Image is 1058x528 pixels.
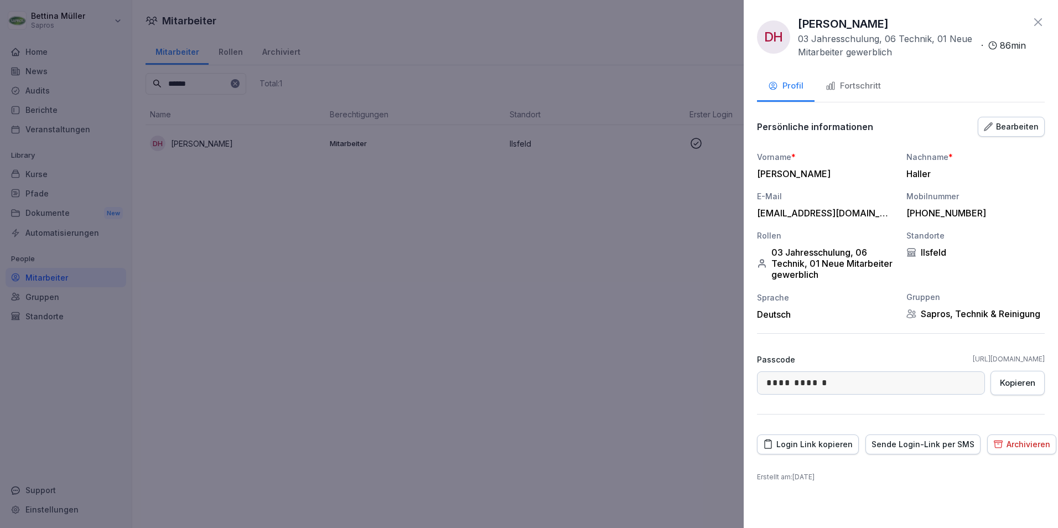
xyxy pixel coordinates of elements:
[973,354,1045,364] a: [URL][DOMAIN_NAME]
[757,72,815,102] button: Profil
[906,291,1045,303] div: Gruppen
[798,15,889,32] p: [PERSON_NAME]
[798,32,1026,59] div: ·
[798,32,977,59] p: 03 Jahresschulung, 06 Technik, 01 Neue Mitarbeiter gewerblich
[906,190,1045,202] div: Mobilnummer
[906,247,1045,258] div: Ilsfeld
[987,434,1056,454] button: Archivieren
[768,80,803,92] div: Profil
[865,434,981,454] button: Sende Login-Link per SMS
[757,121,873,132] p: Persönliche informationen
[763,438,853,451] div: Login Link kopieren
[757,434,859,454] button: Login Link kopieren
[1000,377,1035,389] div: Kopieren
[990,371,1045,395] button: Kopieren
[826,80,881,92] div: Fortschritt
[757,168,890,179] div: [PERSON_NAME]
[757,309,895,320] div: Deutsch
[757,292,895,303] div: Sprache
[993,438,1050,451] div: Archivieren
[906,168,1039,179] div: Haller
[906,208,1039,219] div: [PHONE_NUMBER]
[757,230,895,241] div: Rollen
[906,230,1045,241] div: Standorte
[978,117,1045,137] button: Bearbeiten
[757,151,895,163] div: Vorname
[757,354,795,365] p: Passcode
[757,20,790,54] div: DH
[984,121,1039,133] div: Bearbeiten
[815,72,892,102] button: Fortschritt
[757,208,890,219] div: [EMAIL_ADDRESS][DOMAIN_NAME]
[1000,39,1026,52] p: 86 min
[906,151,1045,163] div: Nachname
[872,438,974,451] div: Sende Login-Link per SMS
[757,472,1045,482] p: Erstellt am : [DATE]
[757,247,895,280] div: 03 Jahresschulung, 06 Technik, 01 Neue Mitarbeiter gewerblich
[757,190,895,202] div: E-Mail
[906,308,1045,319] div: Sapros, Technik & Reinigung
